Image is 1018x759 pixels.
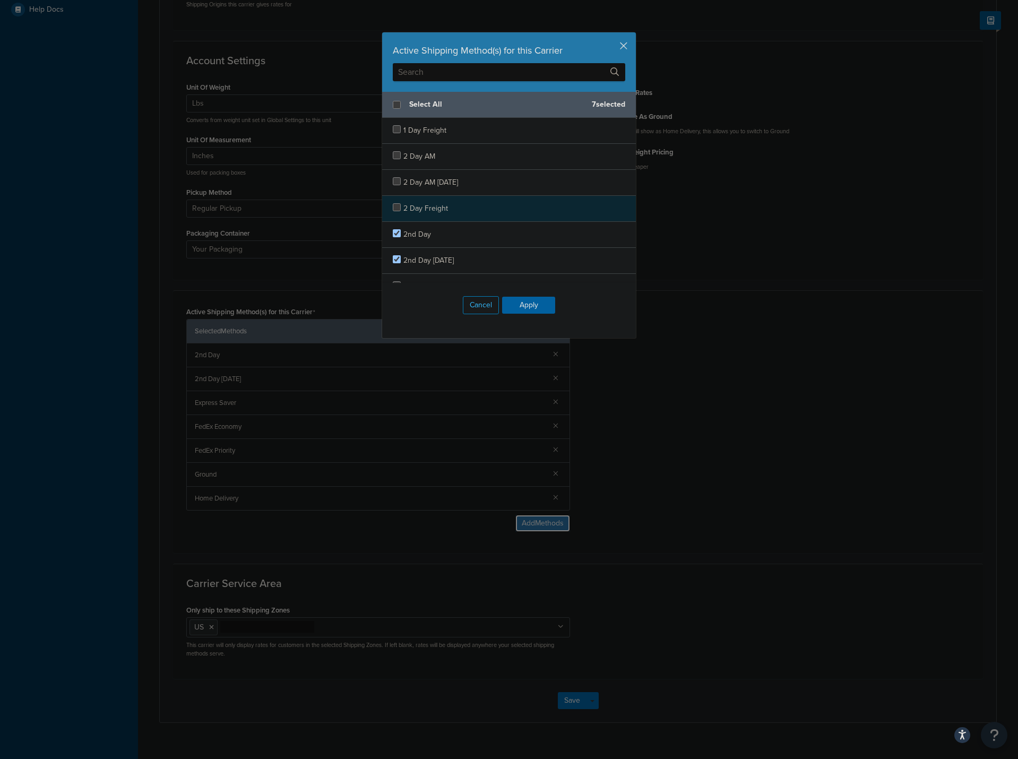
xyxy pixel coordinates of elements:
input: Search [393,63,625,81]
div: 7 selected [382,92,636,118]
span: 3 Day Freight [403,281,448,292]
button: Cancel [463,296,499,314]
span: 2 Day AM [DATE] [403,177,458,188]
span: 2nd Day [DATE] [403,255,454,266]
span: 2 Day AM [403,151,435,162]
span: Select All [409,97,583,112]
button: Apply [502,297,555,314]
div: Active Shipping Method(s) for this Carrier [393,43,625,58]
span: 2nd Day [403,229,431,240]
span: 1 Day Freight [403,125,446,136]
span: 2 Day Freight [403,203,448,214]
